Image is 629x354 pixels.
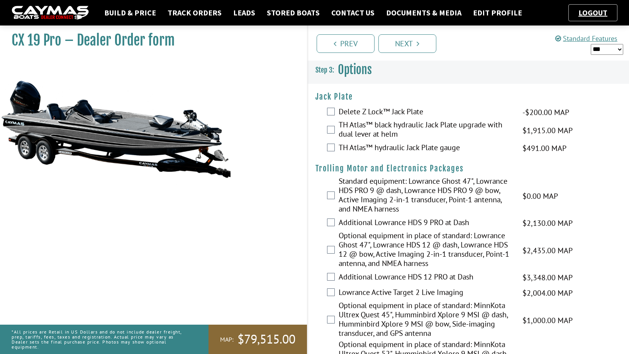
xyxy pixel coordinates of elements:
[339,107,513,118] label: Delete Z Lock™ Jack Plate
[469,8,526,18] a: Edit Profile
[209,325,307,354] a: MAP:$79,515.00
[555,34,617,43] a: Standard Features
[522,287,573,299] span: $2,004.00 MAP
[12,32,288,49] h1: CX 19 Pro – Dealer Order form
[522,190,558,202] span: $0.00 MAP
[339,218,513,229] label: Additional Lowrance HDS 9 PRO at Dash
[339,120,513,141] label: TH Atlas™ black hydraulic Jack Plate upgrade with dual lever at helm
[263,8,324,18] a: Stored Boats
[339,301,513,340] label: Optional equipment in place of standard: MinnKota Ultrex Quest 45", Humminbird Xplore 9 MSI @ das...
[100,8,160,18] a: Build & Price
[339,272,513,283] label: Additional Lowrance HDS 12 PRO at Dash
[522,245,573,256] span: $2,435.00 MAP
[315,92,622,102] h4: Jack Plate
[164,8,225,18] a: Track Orders
[317,34,375,53] a: Prev
[237,331,295,347] span: $79,515.00
[339,143,513,154] label: TH Atlas™ hydraulic Jack Plate gauge
[327,8,378,18] a: Contact Us
[575,8,611,17] a: Logout
[522,142,566,154] span: $491.00 MAP
[220,335,234,344] span: MAP:
[378,34,436,53] a: Next
[382,8,465,18] a: Documents & Media
[522,107,569,118] span: -$200.00 MAP
[315,164,622,173] h4: Trolling Motor and Electronics Packages
[12,325,191,354] p: *All prices are Retail in US Dollars and do not include dealer freight, prep, tariffs, fees, taxe...
[522,217,573,229] span: $2,130.00 MAP
[522,315,573,326] span: $1,000.00 MAP
[339,231,513,270] label: Optional equipment in place of standard: Lowrance Ghost 47", Lowrance HDS 12 @ dash, Lowrance HDS...
[522,125,573,136] span: $1,915.00 MAP
[339,288,513,299] label: Lowrance Active Target 2 Live Imaging
[12,6,89,20] img: caymas-dealer-connect-2ed40d3bc7270c1d8d7ffb4b79bf05adc795679939227970def78ec6f6c03838.gif
[522,272,573,283] span: $3,348.00 MAP
[339,176,513,215] label: Standard equipment: Lowrance Ghost 47", Lowrance HDS PRO 9 @ dash, Lowrance HDS PRO 9 @ bow, Acti...
[229,8,259,18] a: Leads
